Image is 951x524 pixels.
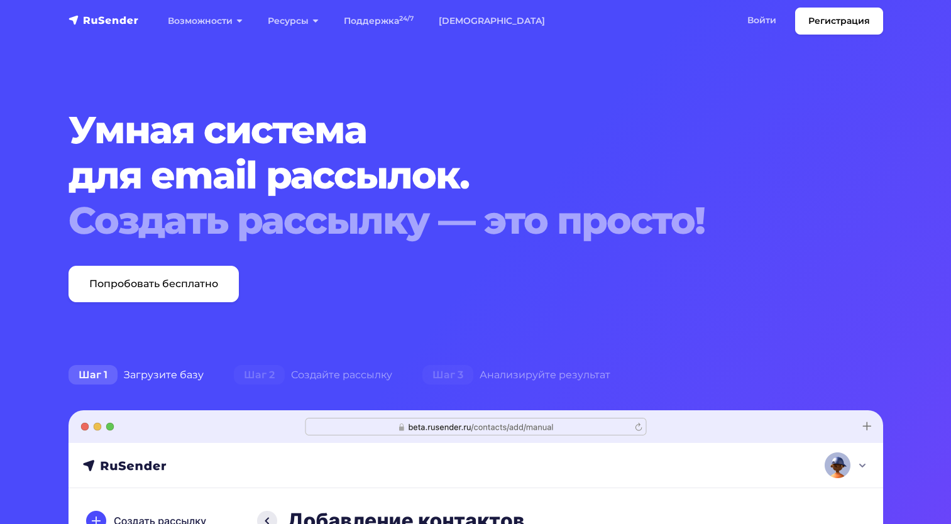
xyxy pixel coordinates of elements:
[255,8,331,34] a: Ресурсы
[331,8,426,34] a: Поддержка24/7
[219,363,407,388] div: Создайте рассылку
[69,198,814,243] div: Создать рассылку — это просто!
[69,107,814,243] h1: Умная система для email рассылок.
[426,8,558,34] a: [DEMOGRAPHIC_DATA]
[53,363,219,388] div: Загрузите базу
[69,365,118,385] span: Шаг 1
[69,14,139,26] img: RuSender
[407,363,625,388] div: Анализируйте результат
[795,8,883,35] a: Регистрация
[422,365,473,385] span: Шаг 3
[69,266,239,302] a: Попробовать бесплатно
[735,8,789,33] a: Войти
[399,14,414,23] sup: 24/7
[234,365,285,385] span: Шаг 2
[155,8,255,34] a: Возможности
